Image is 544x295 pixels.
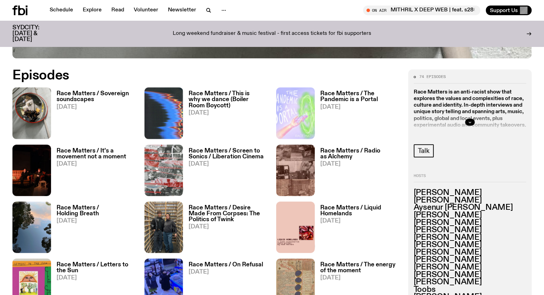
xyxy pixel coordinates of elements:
[315,205,400,253] a: Race Matters / Liquid Homelands[DATE]
[57,262,136,274] h3: Race Matters / Letters to the Sun
[183,148,268,196] a: Race Matters / Screen to Sonics / Liberation Cinema[DATE]
[51,148,136,196] a: Race Matters / It's a movement not a moment[DATE]
[189,224,268,230] span: [DATE]
[414,89,526,128] strong: Race Matters is an anti-racist show that explores the values and complexities of race, culture an...
[320,275,400,281] span: [DATE]
[414,278,526,286] h3: [PERSON_NAME]
[130,6,162,15] a: Volunteer
[189,91,268,108] h3: Race Matters / This is why we dance (Boiler Room Boycott)
[51,205,136,253] a: Race Matters / Holding Breath[DATE]
[414,226,526,234] h3: [PERSON_NAME]
[414,234,526,242] h3: [PERSON_NAME]
[414,256,526,264] h3: [PERSON_NAME]
[414,286,526,294] h3: Toobs
[414,144,434,157] a: Talk
[414,174,526,182] h2: Hosts
[57,205,136,217] h3: Race Matters / Holding Breath
[57,148,136,160] h3: Race Matters / It's a movement not a moment
[12,69,356,82] h2: Episodes
[189,148,268,160] h3: Race Matters / Screen to Sonics / Liberation Cinema
[414,264,526,271] h3: [PERSON_NAME]
[320,148,400,160] h3: Race Matters / Radio as Alchemy
[79,6,106,15] a: Explore
[414,249,526,256] h3: [PERSON_NAME]
[173,31,371,37] p: Long weekend fundraiser & music festival - first access tickets for fbi supporters
[320,91,400,102] h3: Race Matters / The Pandemic is a Portal
[486,6,532,15] button: Support Us
[144,201,183,253] img: Ethan and Dayvid stand in the fbi music library, they are serving face looking strong but fluid
[315,148,400,196] a: Race Matters / Radio as Alchemy[DATE]
[414,212,526,219] h3: [PERSON_NAME]
[189,110,268,116] span: [DATE]
[107,6,128,15] a: Read
[320,104,400,110] span: [DATE]
[189,269,263,275] span: [DATE]
[414,189,526,204] h3: [PERSON_NAME] [PERSON_NAME]
[57,218,136,224] span: [DATE]
[57,275,136,281] span: [DATE]
[363,6,480,15] button: On AirMITHRIL X DEEP WEB | feat. s280f, Litvrgy & Shapednoise [PT. 2]
[276,201,315,253] img: A pink background with a square illustration in the corner of a frayed, fractal butterfly wing. T...
[490,7,518,13] span: Support Us
[189,205,268,223] h3: Race Matters / Desire Made From Corpses: The Politics of Twink
[320,161,400,167] span: [DATE]
[183,205,268,253] a: Race Matters / Desire Made From Corpses: The Politics of Twink[DATE]
[320,205,400,217] h3: Race Matters / Liquid Homelands
[164,6,200,15] a: Newsletter
[12,25,57,42] h3: SYDCITY: [DATE] & [DATE]
[57,161,136,167] span: [DATE]
[12,145,51,196] img: A photo of Shareeka and Ethan speaking live at The Red Rattler, a repurposed warehouse venue. The...
[320,262,400,274] h3: Race Matters / The energy of the moment
[315,91,400,139] a: Race Matters / The Pandemic is a Portal[DATE]
[183,91,268,139] a: Race Matters / This is why we dance (Boiler Room Boycott)[DATE]
[418,147,430,155] span: Talk
[189,262,263,268] h3: Race Matters / On Refusal
[189,161,268,167] span: [DATE]
[276,145,315,196] img: A collage of three images. From to bottom: Jose Maceda - Ugnayan - for 20 radio stations (1973) P...
[414,204,526,212] h3: Aysenur [PERSON_NAME]
[144,87,183,139] img: A spectral view of a waveform, warped and glitched
[57,104,136,110] span: [DATE]
[419,75,446,79] span: 74 episodes
[12,201,51,253] img: Trees reflect in a body of water in Tommeginne Country, the ancestral lands of Jody, where they c...
[12,87,51,139] img: A photo of the Race Matters team taken in a rear view or "blindside" mirror. A bunch of people of...
[46,6,77,15] a: Schedule
[320,218,400,224] span: [DATE]
[57,91,136,102] h3: Race Matters / Sovereign soundscapes
[414,271,526,279] h3: [PERSON_NAME]
[51,91,136,139] a: Race Matters / Sovereign soundscapes[DATE]
[414,241,526,249] h3: [PERSON_NAME]
[414,219,526,227] h3: [PERSON_NAME]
